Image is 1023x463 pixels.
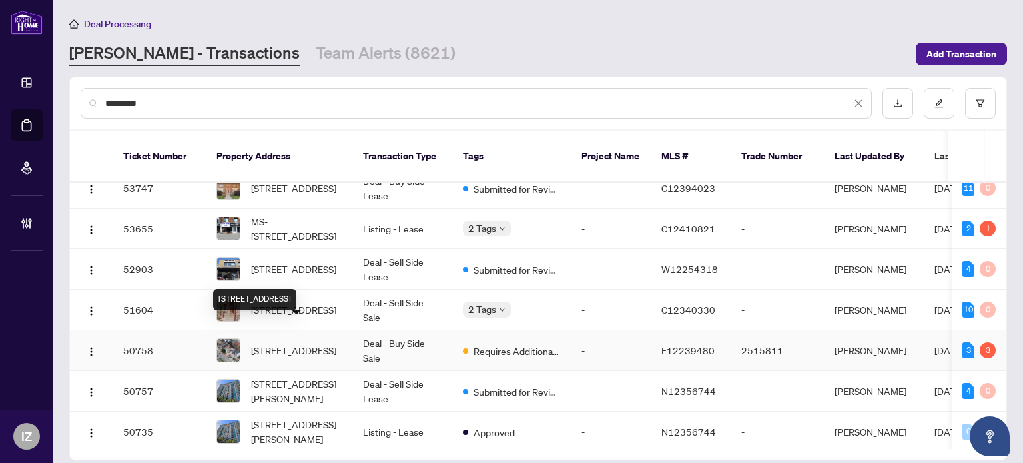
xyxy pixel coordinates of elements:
[661,385,716,397] span: N12356744
[86,306,97,316] img: Logo
[962,221,974,236] div: 2
[213,289,296,310] div: [STREET_ADDRESS]
[352,209,452,249] td: Listing - Lease
[924,88,954,119] button: edit
[824,168,924,209] td: [PERSON_NAME]
[352,249,452,290] td: Deal - Sell Side Lease
[934,426,964,438] span: [DATE]
[916,43,1007,65] button: Add Transaction
[651,131,731,183] th: MLS #
[113,131,206,183] th: Ticket Number
[824,209,924,249] td: [PERSON_NAME]
[69,42,300,66] a: [PERSON_NAME] - Transactions
[113,412,206,452] td: 50735
[86,428,97,438] img: Logo
[113,209,206,249] td: 53655
[452,131,571,183] th: Tags
[934,149,1016,163] span: Last Modified Date
[69,19,79,29] span: home
[970,416,1010,456] button: Open asap
[571,209,651,249] td: -
[824,330,924,371] td: [PERSON_NAME]
[206,131,352,183] th: Property Address
[934,304,964,316] span: [DATE]
[661,426,716,438] span: N12356744
[474,425,515,440] span: Approved
[854,99,863,108] span: close
[352,168,452,209] td: Deal - Buy Side Lease
[824,371,924,412] td: [PERSON_NAME]
[571,412,651,452] td: -
[962,180,974,196] div: 11
[980,261,996,277] div: 0
[661,304,715,316] span: C12340330
[217,420,240,443] img: thumbnail-img
[251,181,336,195] span: [STREET_ADDRESS]
[217,339,240,362] img: thumbnail-img
[468,221,496,236] span: 2 Tags
[980,221,996,236] div: 1
[86,225,97,235] img: Logo
[21,427,32,446] span: IZ
[571,371,651,412] td: -
[893,99,902,108] span: download
[571,131,651,183] th: Project Name
[474,181,560,196] span: Submitted for Review
[81,258,102,280] button: Logo
[976,99,985,108] span: filter
[731,290,824,330] td: -
[926,43,996,65] span: Add Transaction
[882,88,913,119] button: download
[980,180,996,196] div: 0
[934,385,964,397] span: [DATE]
[980,302,996,318] div: 0
[731,209,824,249] td: -
[217,380,240,402] img: thumbnail-img
[81,218,102,239] button: Logo
[113,249,206,290] td: 52903
[571,168,651,209] td: -
[251,417,342,446] span: [STREET_ADDRESS][PERSON_NAME]
[113,330,206,371] td: 50758
[934,99,944,108] span: edit
[980,383,996,399] div: 0
[217,177,240,199] img: thumbnail-img
[934,344,964,356] span: [DATE]
[731,249,824,290] td: -
[11,10,43,35] img: logo
[499,225,506,232] span: down
[86,387,97,398] img: Logo
[731,330,824,371] td: 2515811
[499,306,506,313] span: down
[962,261,974,277] div: 4
[86,184,97,195] img: Logo
[731,131,824,183] th: Trade Number
[934,182,964,194] span: [DATE]
[824,249,924,290] td: [PERSON_NAME]
[352,371,452,412] td: Deal - Sell Side Lease
[571,330,651,371] td: -
[86,346,97,357] img: Logo
[962,383,974,399] div: 4
[731,168,824,209] td: -
[352,290,452,330] td: Deal - Sell Side Sale
[824,131,924,183] th: Last Updated By
[661,182,715,194] span: C12394023
[661,344,715,356] span: E12239480
[474,262,560,277] span: Submitted for Review
[731,371,824,412] td: -
[962,342,974,358] div: 3
[113,371,206,412] td: 50757
[81,177,102,199] button: Logo
[474,384,560,399] span: Submitted for Review
[251,262,336,276] span: [STREET_ADDRESS]
[251,343,336,358] span: [STREET_ADDRESS]
[352,330,452,371] td: Deal - Buy Side Sale
[661,263,718,275] span: W12254318
[81,380,102,402] button: Logo
[731,412,824,452] td: -
[352,131,452,183] th: Transaction Type
[661,223,715,234] span: C12410821
[571,249,651,290] td: -
[81,421,102,442] button: Logo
